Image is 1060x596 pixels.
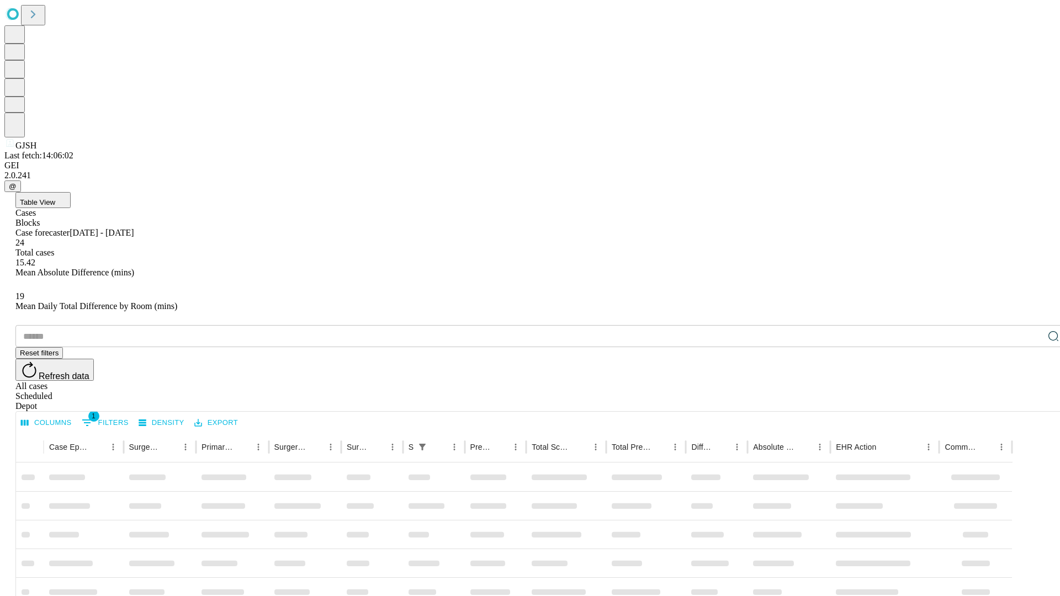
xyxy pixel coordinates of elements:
[836,443,876,451] div: EHR Action
[39,371,89,381] span: Refresh data
[49,443,89,451] div: Case Epic Id
[612,443,651,451] div: Total Predicted Duration
[691,443,713,451] div: Difference
[508,439,523,455] button: Menu
[274,443,306,451] div: Surgery Name
[15,359,94,381] button: Refresh data
[105,439,121,455] button: Menu
[235,439,251,455] button: Sort
[409,443,414,451] div: Scheduled In Room Duration
[15,192,71,208] button: Table View
[15,238,24,247] span: 24
[308,439,323,455] button: Sort
[753,443,796,451] div: Absolute Difference
[470,443,492,451] div: Predicted In Room Duration
[447,439,462,455] button: Menu
[15,141,36,150] span: GJSH
[79,414,131,432] button: Show filters
[192,414,241,432] button: Export
[4,180,21,192] button: @
[667,439,683,455] button: Menu
[90,439,105,455] button: Sort
[162,439,178,455] button: Sort
[18,414,75,432] button: Select columns
[588,439,603,455] button: Menu
[4,171,1056,180] div: 2.0.241
[15,301,177,311] span: Mean Daily Total Difference by Room (mins)
[415,439,430,455] div: 1 active filter
[70,228,134,237] span: [DATE] - [DATE]
[178,439,193,455] button: Menu
[415,439,430,455] button: Show filters
[729,439,745,455] button: Menu
[652,439,667,455] button: Sort
[4,151,73,160] span: Last fetch: 14:06:02
[20,198,55,206] span: Table View
[385,439,400,455] button: Menu
[532,443,571,451] div: Total Scheduled Duration
[812,439,828,455] button: Menu
[9,182,17,190] span: @
[347,443,368,451] div: Surgery Date
[945,443,977,451] div: Comments
[994,439,1009,455] button: Menu
[714,439,729,455] button: Sort
[978,439,994,455] button: Sort
[15,268,134,277] span: Mean Absolute Difference (mins)
[369,439,385,455] button: Sort
[129,443,161,451] div: Surgeon Name
[202,443,234,451] div: Primary Service
[492,439,508,455] button: Sort
[15,248,54,257] span: Total cases
[431,439,447,455] button: Sort
[15,228,70,237] span: Case forecaster
[573,439,588,455] button: Sort
[136,414,187,432] button: Density
[15,291,24,301] span: 19
[88,411,99,422] span: 1
[877,439,893,455] button: Sort
[20,349,59,357] span: Reset filters
[15,258,35,267] span: 15.42
[15,347,63,359] button: Reset filters
[921,439,936,455] button: Menu
[4,161,1056,171] div: GEI
[251,439,266,455] button: Menu
[797,439,812,455] button: Sort
[323,439,338,455] button: Menu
